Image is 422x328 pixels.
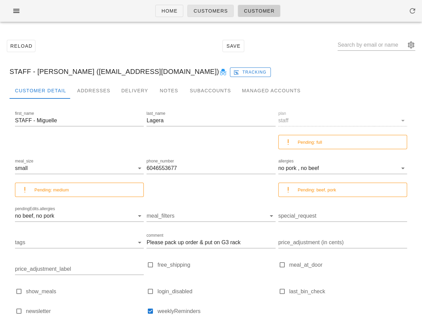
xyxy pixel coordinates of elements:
label: comment [146,233,163,238]
div: meal_filters [146,210,275,221]
label: show_meals [26,288,144,295]
div: no beef [301,165,319,171]
div: small [15,165,28,171]
button: Reload [7,40,35,52]
div: Addresses [72,82,116,99]
div: no beef, [15,213,35,219]
a: Tracking [230,66,271,77]
span: Tracking [234,69,266,75]
div: planstaff [278,115,407,126]
span: Reload [10,43,32,49]
input: Search by email or name [338,40,406,50]
label: weeklyReminders [157,308,275,315]
label: login_disabled [157,288,275,295]
a: Home [155,5,183,17]
div: pendingEdits.allergiesno beef,no pork [15,210,144,221]
label: meal_at_door [289,262,407,268]
div: STAFF - [PERSON_NAME] ([EMAIL_ADDRESS][DOMAIN_NAME]) [4,61,418,82]
label: meal_size [15,159,33,164]
label: free_shipping [157,262,275,268]
button: Save [222,40,244,52]
div: meal_sizesmall [15,163,144,174]
div: Notes [154,82,184,99]
label: last_name [146,111,165,116]
small: Pending: full [298,140,322,145]
span: Save [225,43,241,49]
div: allergiesno pork ,no beef [278,163,407,174]
div: Subaccounts [184,82,236,99]
small: Pending: medium [34,187,69,192]
div: Delivery [116,82,154,99]
small: Pending: beef, pork [298,187,336,192]
button: Tracking [230,67,271,77]
label: newsletter [26,308,144,315]
button: appended action [407,41,415,49]
span: Customers [193,8,228,14]
div: Managed Accounts [236,82,306,99]
label: first_name [15,111,34,116]
label: allergies [278,159,294,164]
a: Customers [187,5,234,17]
a: Customer [238,5,280,17]
label: last_bin_check [289,288,407,295]
div: tags [15,237,144,248]
div: no pork [36,213,54,219]
label: pendingEdits.allergies [15,206,55,212]
div: Customer Detail [10,82,72,99]
span: Home [161,8,177,14]
label: phone_number [146,159,174,164]
div: no pork , [278,165,299,171]
span: Customer [244,8,275,14]
label: plan [278,111,286,116]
